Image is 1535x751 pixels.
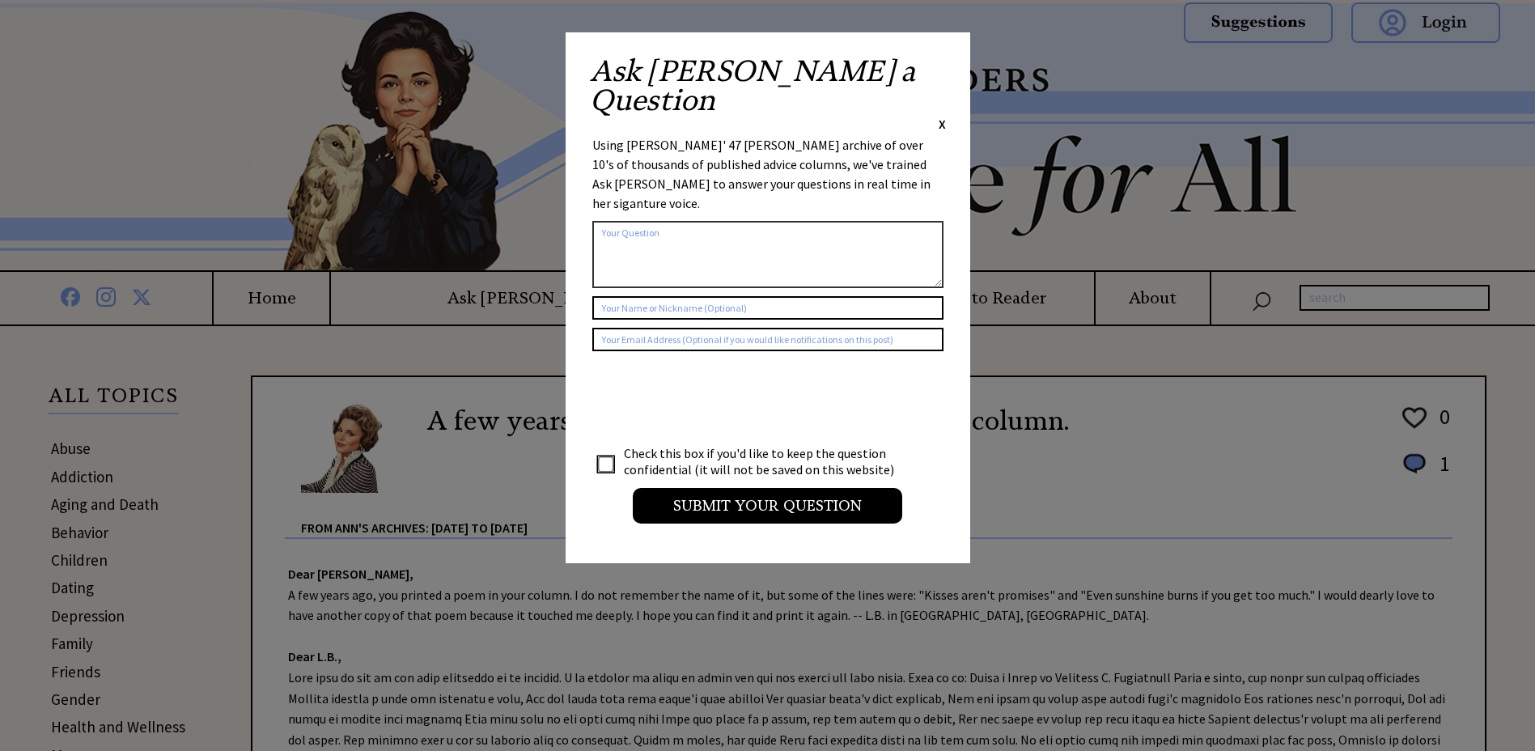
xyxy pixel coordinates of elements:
input: Your Email Address (Optional if you would like notifications on this post) [592,328,943,351]
td: Check this box if you'd like to keep the question confidential (it will not be saved on this webs... [623,444,910,478]
h2: Ask [PERSON_NAME] a Question [590,57,946,115]
iframe: reCAPTCHA [592,367,838,431]
span: X [939,116,946,132]
input: Your Name or Nickname (Optional) [592,296,943,320]
div: Using [PERSON_NAME]' 47 [PERSON_NAME] archive of over 10's of thousands of published advice colum... [592,135,943,213]
input: Submit your Question [633,488,902,524]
